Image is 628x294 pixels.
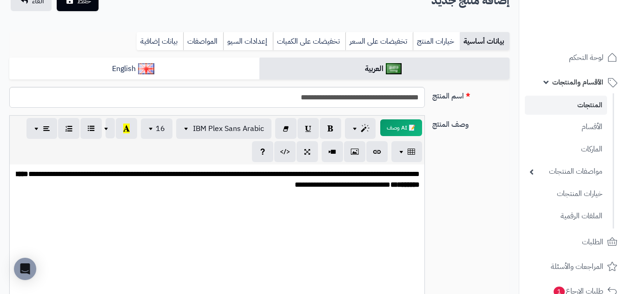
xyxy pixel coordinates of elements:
[413,32,460,51] a: خيارات المنتج
[460,32,509,51] a: بيانات أساسية
[380,119,422,136] button: 📝 AI وصف
[14,258,36,280] div: Open Intercom Messenger
[525,184,607,204] a: خيارات المنتجات
[156,123,165,134] span: 16
[183,32,223,51] a: المواصفات
[525,96,607,115] a: المنتجات
[525,139,607,159] a: الماركات
[273,32,345,51] a: تخفيضات على الكميات
[176,118,271,139] button: IBM Plex Sans Arabic
[569,51,603,64] span: لوحة التحكم
[525,206,607,226] a: الملفات الرقمية
[345,32,413,51] a: تخفيضات على السعر
[223,32,273,51] a: إعدادات السيو
[429,115,513,130] label: وصف المنتج
[525,231,622,253] a: الطلبات
[525,162,607,182] a: مواصفات المنتجات
[525,255,622,278] a: المراجعات والأسئلة
[386,63,402,74] img: العربية
[552,76,603,89] span: الأقسام والمنتجات
[138,63,154,74] img: English
[582,235,603,248] span: الطلبات
[551,260,603,273] span: المراجعات والأسئلة
[141,118,172,139] button: 16
[9,58,259,80] a: English
[429,87,513,102] label: اسم المنتج
[525,46,622,69] a: لوحة التحكم
[193,123,264,134] span: IBM Plex Sans Arabic
[525,117,607,137] a: الأقسام
[259,58,509,80] a: العربية
[565,7,619,26] img: logo-2.png
[137,32,183,51] a: بيانات إضافية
